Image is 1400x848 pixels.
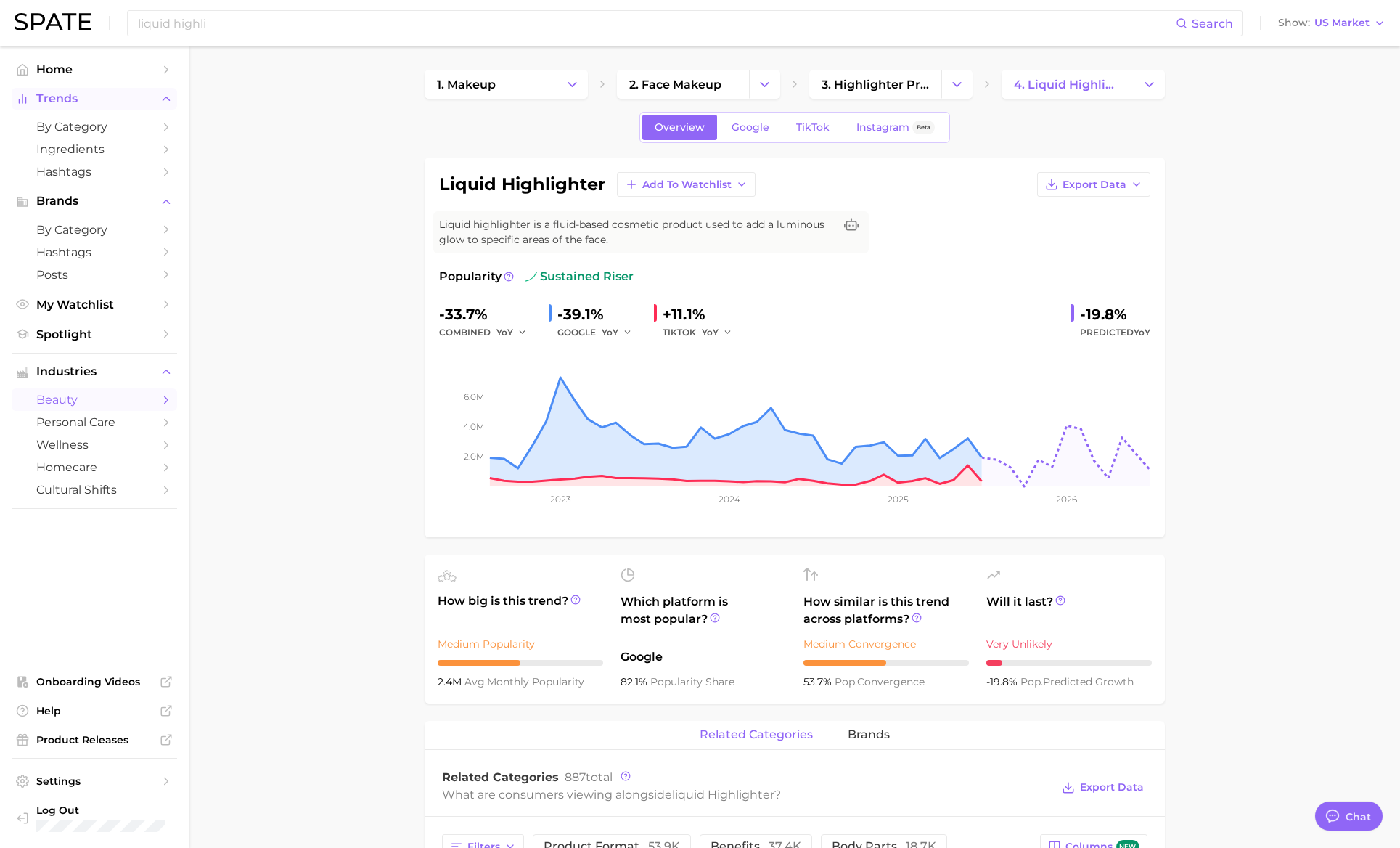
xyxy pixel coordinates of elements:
span: Posts [36,268,152,282]
a: wellness [12,433,177,456]
button: YoY [602,324,633,341]
span: Industries [36,365,152,378]
span: Spotlight [36,327,152,341]
span: Help [36,704,152,717]
a: 2. face makeup [617,70,749,99]
span: YoY [702,326,719,338]
span: Overview [655,121,705,134]
span: Add to Watchlist [642,179,732,191]
span: Popularity [439,268,502,285]
span: Hashtags [36,245,152,259]
span: brands [848,728,890,741]
a: Posts [12,264,177,286]
button: Export Data [1037,172,1150,197]
span: Show [1278,19,1310,27]
button: Change Category [941,70,973,99]
span: YoY [602,326,618,338]
div: combined [439,324,537,341]
span: homecare [36,460,152,474]
span: monthly popularity [464,675,584,688]
div: 1 / 10 [986,660,1152,666]
tspan: 2025 [888,494,909,505]
button: Export Data [1058,778,1147,798]
span: Search [1192,17,1233,30]
a: beauty [12,388,177,411]
button: Change Category [557,70,588,99]
a: by Category [12,219,177,241]
div: -19.8% [1080,303,1150,326]
a: 4. liquid highlighter [1002,70,1134,99]
span: 53.7% [803,675,835,688]
span: related categories [700,728,813,741]
a: Overview [642,115,717,140]
span: predicted growth [1020,675,1134,688]
button: YoY [496,324,528,341]
span: 82.1% [621,675,650,688]
span: 4. liquid highlighter [1014,78,1121,91]
span: US Market [1314,19,1370,27]
tspan: 2026 [1056,494,1077,505]
span: personal care [36,415,152,429]
span: liquid highlighter [672,788,774,802]
a: homecare [12,456,177,478]
a: Ingredients [12,138,177,160]
span: by Category [36,120,152,134]
span: Ingredients [36,142,152,156]
div: TIKTOK [663,324,742,341]
a: 1. makeup [425,70,557,99]
span: Which platform is most popular? [621,593,786,641]
span: Google [621,648,786,666]
abbr: average [464,675,487,688]
span: 887 [565,770,586,784]
span: TikTok [796,121,830,134]
a: InstagramBeta [844,115,947,140]
button: YoY [702,324,733,341]
span: Product Releases [36,733,152,746]
img: SPATE [15,13,91,30]
a: Home [12,58,177,81]
span: Settings [36,775,152,788]
span: Log Out [36,804,168,817]
span: by Category [36,223,152,237]
button: Add to Watchlist [617,172,756,197]
button: Change Category [749,70,780,99]
span: My Watchlist [36,298,152,311]
span: popularity share [650,675,734,688]
span: 3. highlighter products [822,78,929,91]
span: cultural shifts [36,483,152,497]
span: 2. face makeup [629,78,721,91]
a: TikTok [784,115,842,140]
button: ShowUS Market [1274,14,1389,33]
span: Onboarding Videos [36,675,152,688]
div: Medium Popularity [438,635,603,653]
span: Home [36,62,152,76]
div: What are consumers viewing alongside ? [442,785,1052,804]
a: My Watchlist [12,293,177,316]
a: personal care [12,411,177,433]
span: YoY [496,326,513,338]
a: Help [12,700,177,722]
a: Onboarding Videos [12,671,177,693]
a: Product Releases [12,729,177,751]
span: Export Data [1063,179,1126,191]
a: Hashtags [12,241,177,264]
div: 5 / 10 [438,660,603,666]
span: total [565,770,613,784]
span: Will it last? [986,593,1152,628]
div: Very Unlikely [986,635,1152,653]
div: -33.7% [439,303,537,326]
div: GOOGLE [557,324,642,341]
span: Hashtags [36,165,152,179]
span: YoY [1134,327,1150,338]
h1: liquid highlighter [439,176,605,193]
a: by Category [12,115,177,138]
a: Spotlight [12,323,177,346]
span: Trends [36,92,152,105]
span: -19.8% [986,675,1020,688]
span: Related Categories [442,770,559,784]
a: cultural shifts [12,478,177,501]
div: +11.1% [663,303,742,326]
tspan: 2024 [718,494,740,505]
a: Log out. Currently logged in with e-mail leon@palladiobeauty.com. [12,799,177,836]
span: Predicted [1080,324,1150,341]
